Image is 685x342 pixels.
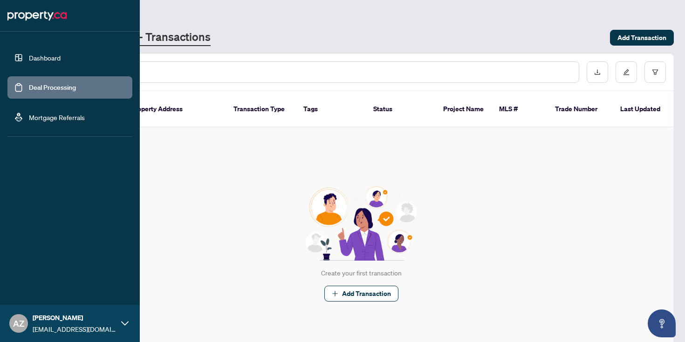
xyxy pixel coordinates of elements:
button: Add Transaction [324,286,398,302]
th: Property Address [123,91,226,127]
button: Add Transaction [610,30,674,46]
div: Create your first transaction [321,268,402,278]
span: plus [332,290,338,297]
button: edit [616,61,637,83]
span: edit [623,69,630,75]
button: Open asap [648,309,676,337]
th: Transaction Type [226,91,296,127]
span: [PERSON_NAME] [33,313,116,323]
th: MLS # [492,91,548,127]
img: logo [7,8,67,23]
a: Dashboard [29,54,61,62]
span: [EMAIL_ADDRESS][DOMAIN_NAME] [33,324,116,334]
th: Last Updated By [613,91,683,127]
span: download [594,69,601,75]
button: filter [644,61,666,83]
span: Add Transaction [617,30,666,45]
span: Add Transaction [342,286,391,301]
a: Deal Processing [29,83,76,92]
th: Status [366,91,436,127]
button: download [587,61,608,83]
th: Trade Number [548,91,613,127]
span: AZ [13,317,24,330]
span: filter [652,69,658,75]
img: Null State Icon [301,186,421,261]
a: Mortgage Referrals [29,113,85,121]
th: Tags [296,91,366,127]
th: Project Name [436,91,492,127]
